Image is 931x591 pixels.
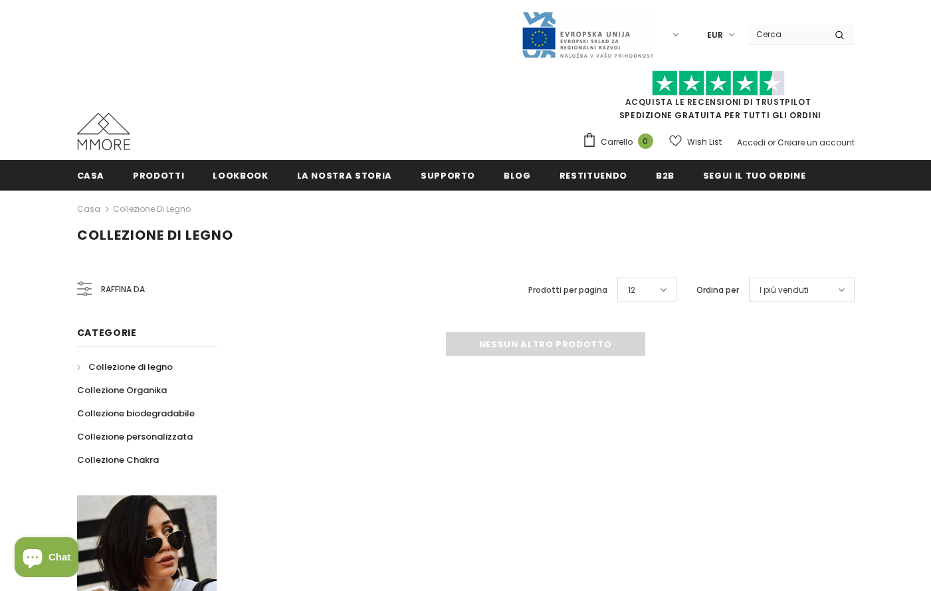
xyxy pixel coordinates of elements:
[669,130,722,153] a: Wish List
[656,169,674,182] span: B2B
[748,25,825,44] input: Search Site
[77,160,105,190] a: Casa
[601,135,633,149] span: Carrello
[638,133,653,149] span: 0
[760,284,809,297] span: I più venduti
[421,160,475,190] a: supporto
[521,29,654,40] a: Javni Razpis
[777,137,855,148] a: Creare un account
[77,169,105,182] span: Casa
[133,160,184,190] a: Prodotti
[101,282,145,297] span: Raffina da
[77,407,195,420] span: Collezione biodegradabile
[421,169,475,182] span: supporto
[77,448,159,471] a: Collezione Chakra
[11,537,82,580] inbox-online-store-chat: Shopify online store chat
[768,137,776,148] span: or
[213,169,268,182] span: Lookbook
[77,384,167,396] span: Collezione Organika
[656,160,674,190] a: B2B
[77,201,100,217] a: Casa
[504,169,531,182] span: Blog
[707,29,723,42] span: EUR
[77,326,137,339] span: Categorie
[77,379,167,402] a: Collezione Organika
[703,169,805,182] span: Segui il tuo ordine
[77,355,173,379] a: Collezione di legno
[88,361,173,373] span: Collezione di legno
[696,284,739,297] label: Ordina per
[77,425,193,448] a: Collezione personalizzata
[77,402,195,425] a: Collezione biodegradabile
[504,160,531,190] a: Blog
[625,96,811,108] a: Acquista le recensioni di TrustPilot
[582,76,855,121] span: SPEDIZIONE GRATUITA PER TUTTI GLI ORDINI
[687,135,722,149] span: Wish List
[628,284,635,297] span: 12
[77,226,233,244] span: Collezione di legno
[582,132,660,152] a: Carrello 0
[213,160,268,190] a: Lookbook
[297,169,392,182] span: La nostra storia
[77,454,159,466] span: Collezione Chakra
[737,137,766,148] a: Accedi
[133,169,184,182] span: Prodotti
[297,160,392,190] a: La nostra storia
[703,160,805,190] a: Segui il tuo ordine
[528,284,607,297] label: Prodotti per pagina
[77,113,130,150] img: Casi MMORE
[77,430,193,443] span: Collezione personalizzata
[560,169,627,182] span: Restituendo
[560,160,627,190] a: Restituendo
[521,11,654,59] img: Javni Razpis
[652,70,785,96] img: Fidati di Pilot Stars
[113,203,191,214] a: Collezione di legno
